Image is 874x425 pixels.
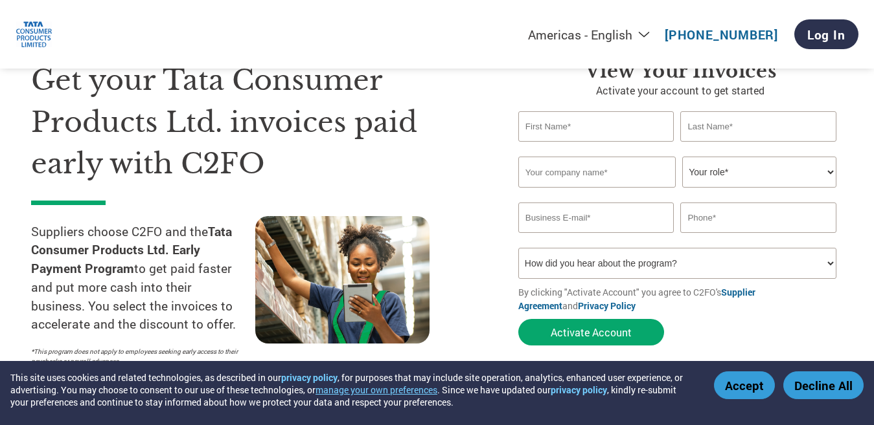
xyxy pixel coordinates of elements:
input: Invalid Email format [518,202,674,233]
button: Activate Account [518,319,664,345]
img: Tata Consumer Products Ltd. [16,17,52,52]
a: [PHONE_NUMBER] [665,27,778,43]
a: Supplier Agreement [518,286,755,312]
a: privacy policy [281,371,338,384]
button: Accept [714,371,775,399]
input: Phone* [680,202,836,233]
button: Decline All [783,371,864,399]
a: Privacy Policy [578,300,636,312]
div: Invalid last name or last name is too long [680,143,836,151]
button: manage your own preferences [316,384,437,396]
p: Suppliers choose C2FO and the to get paid faster and put more cash into their business. You selec... [31,223,255,334]
img: supply chain worker [255,216,430,343]
div: Inavlid Phone Number [680,234,836,243]
div: Invalid first name or first name is too long [518,143,674,151]
p: Activate your account to get started [518,83,843,98]
h3: View Your Invoices [518,60,843,83]
p: By clicking "Activate Account" you agree to C2FO's and [518,285,843,312]
strong: Tata Consumer Products Ltd. Early Payment Program [31,223,232,277]
input: First Name* [518,111,674,142]
div: Inavlid Email Address [518,234,674,243]
a: privacy policy [551,384,607,396]
input: Last Name* [680,111,836,142]
p: *This program does not apply to employees seeking early access to their paychecks or payroll adva... [31,347,242,366]
input: Your company name* [518,157,676,188]
div: This site uses cookies and related technologies, as described in our , for purposes that may incl... [10,371,695,408]
a: Log In [794,19,858,49]
div: Invalid company name or company name is too long [518,189,836,197]
h1: Get your Tata Consumer Products Ltd. invoices paid early with C2FO [31,60,479,185]
select: Title/Role [682,157,836,188]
